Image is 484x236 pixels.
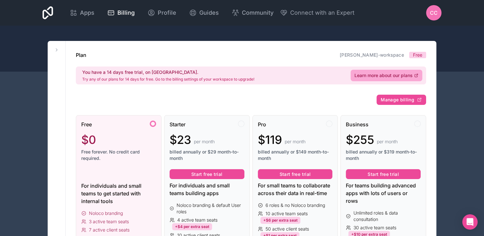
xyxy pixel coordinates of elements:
[346,133,374,146] span: $255
[346,182,421,205] div: For teams building advanced apps with lots of users or rows
[170,121,186,128] span: Starter
[172,223,212,230] div: +$4 per extra seat
[194,138,215,145] span: per month
[89,218,129,225] span: 3 active team seats
[340,52,404,58] a: [PERSON_NAME]-workspace
[170,169,244,179] button: Start free trial
[81,182,156,205] div: For individuals and small teams to get started with internal tools
[177,202,244,215] span: Noloco branding & default User roles
[184,6,224,20] a: Guides
[82,69,254,75] h2: You have a 14 days free trial, on [GEOGRAPHIC_DATA].
[170,149,244,161] span: billed annually or $29 month-to-month
[285,138,305,145] span: per month
[353,210,421,223] span: Unlimited roles & data consultation
[89,210,123,216] span: Noloco branding
[242,8,274,17] span: Community
[354,72,413,79] span: Learn more about our plans
[266,202,325,208] span: 6 roles & no Noloco branding
[260,217,300,224] div: +$6 per extra seat
[290,8,354,17] span: Connect with an Expert
[81,149,156,161] span: Free forever. No credit card required.
[258,133,282,146] span: $119
[280,8,354,17] button: Connect with an Expert
[462,214,478,230] div: Open Intercom Messenger
[258,169,333,179] button: Start free trial
[65,6,99,20] a: Apps
[377,95,426,105] button: Manage billing
[258,149,333,161] span: billed annually or $149 month-to-month
[266,210,308,217] span: 10 active team seats
[377,138,398,145] span: per month
[80,8,94,17] span: Apps
[346,169,421,179] button: Start free trial
[82,77,254,82] p: Try any of our plans for 14 days for free. Go to the billing settings of your workspace to upgrade!
[346,121,369,128] span: Business
[81,133,96,146] span: $0
[258,121,266,128] span: Pro
[170,182,244,197] div: For individuals and small teams building apps
[102,6,140,20] a: Billing
[76,51,86,59] h1: Plan
[170,133,191,146] span: $23
[177,217,218,223] span: 4 active team seats
[266,226,309,232] span: 50 active client seats
[430,9,438,17] span: CC
[117,8,135,17] span: Billing
[381,97,414,103] span: Manage billing
[413,52,422,58] span: Free
[142,6,181,20] a: Profile
[351,70,422,81] a: Learn more about our plans
[89,227,130,233] span: 7 active client seats
[226,6,279,20] a: Community
[158,8,176,17] span: Profile
[353,224,396,231] span: 30 active team seats
[199,8,219,17] span: Guides
[258,182,333,197] div: For small teams to collaborate across their data in real-time
[346,149,421,161] span: billed annually or $319 month-to-month
[81,121,92,128] span: Free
